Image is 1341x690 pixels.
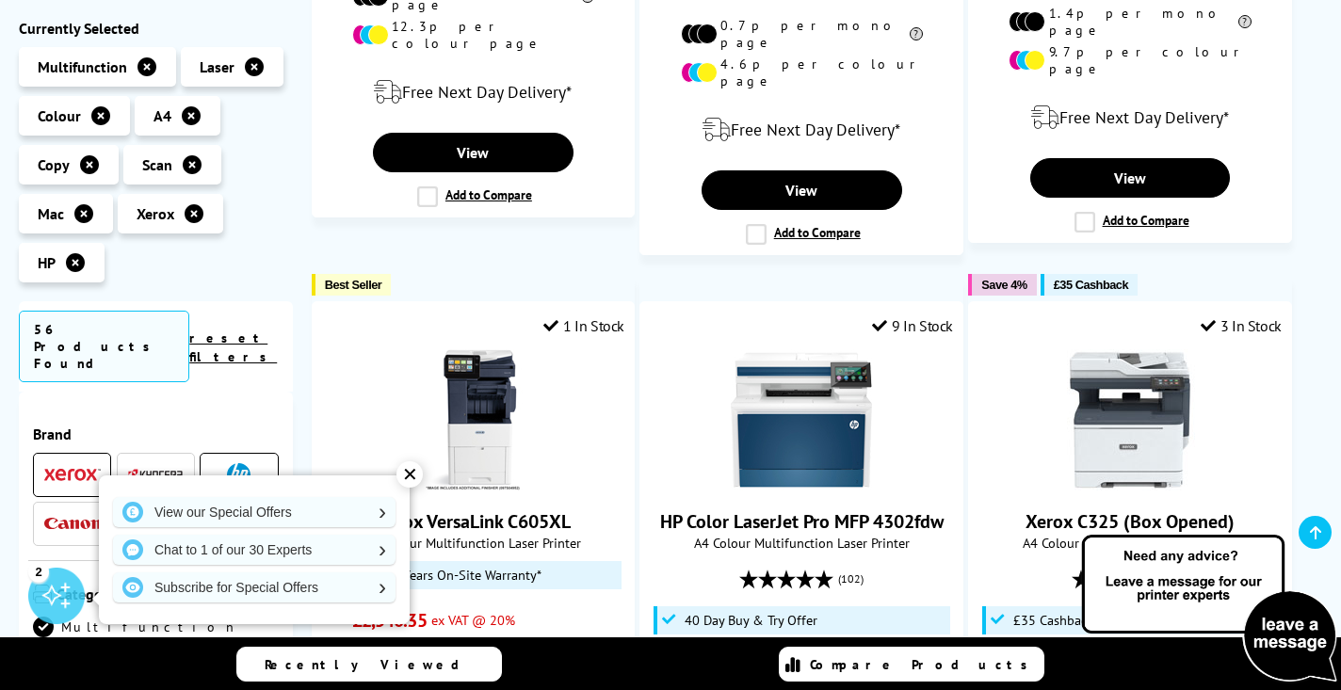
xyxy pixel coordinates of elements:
[322,66,624,119] div: modal_delivery
[153,106,171,125] span: A4
[1026,509,1235,534] a: Xerox C325 (Box Opened)
[681,17,923,51] li: 0.7p per mono page
[1009,43,1251,77] li: 9.7p per colour page
[44,512,101,536] a: Canon
[731,349,872,490] img: HP Color LaserJet Pro MFP 4302fdw
[211,463,267,487] a: HP
[731,475,872,494] a: HP Color LaserJet Pro MFP 4302fdw
[779,647,1044,682] a: Compare Products
[396,461,423,488] div: ✕
[113,572,396,602] a: Subscribe for Special Offers
[981,278,1026,292] span: Save 4%
[38,155,70,174] span: Copy
[38,204,64,223] span: Mac
[1077,532,1341,686] img: Open Live Chat window
[1013,613,1093,628] span: £35 Cashback
[417,186,532,207] label: Add to Compare
[543,316,624,335] div: 1 In Stock
[650,104,952,156] div: modal_delivery
[978,534,1281,552] span: A4 Colour Multifunction Laser Printer
[1009,5,1251,39] li: 1.4p per mono page
[1074,212,1189,233] label: Add to Compare
[978,91,1281,144] div: modal_delivery
[356,568,541,583] span: Up to 5 Years On-Site Warranty*
[265,656,478,673] span: Recently Viewed
[28,561,49,582] div: 2
[1054,278,1128,292] span: £35 Cashback
[1059,349,1201,490] img: Xerox C325 (Box Opened)
[402,349,543,490] img: Xerox VersaLink C605XL
[373,133,574,172] a: View
[685,613,817,628] span: 40 Day Buy & Try Offer
[200,57,234,76] span: Laser
[872,316,953,335] div: 9 In Stock
[33,617,238,637] a: Multifunction
[142,155,172,174] span: Scan
[650,534,952,552] span: A4 Colour Multifunction Laser Printer
[44,469,101,482] img: Xerox
[113,535,396,565] a: Chat to 1 of our 30 Experts
[1030,158,1231,198] a: View
[38,57,127,76] span: Multifunction
[44,463,101,487] a: Xerox
[1041,274,1138,296] button: £35 Cashback
[236,647,502,682] a: Recently Viewed
[352,18,594,52] li: 12.3p per colour page
[38,253,56,272] span: HP
[1059,475,1201,494] a: Xerox C325 (Box Opened)
[838,561,864,597] span: (102)
[312,274,392,296] button: Best Seller
[810,656,1038,673] span: Compare Products
[660,509,944,534] a: HP Color LaserJet Pro MFP 4302fdw
[402,475,543,494] a: Xerox VersaLink C605XL
[19,19,293,38] div: Currently Selected
[325,278,382,292] span: Best Seller
[681,56,923,89] li: 4.6p per colour page
[352,633,427,657] span: £3,048.42
[746,224,861,245] label: Add to Compare
[127,463,184,487] a: Kyocera
[19,311,189,382] span: 56 Products Found
[702,170,902,210] a: View
[431,611,515,629] span: ex VAT @ 20%
[376,509,571,534] a: Xerox VersaLink C605XL
[1201,316,1282,335] div: 3 In Stock
[968,274,1036,296] button: Save 4%
[33,425,279,443] span: Brand
[322,534,624,552] span: A4 Colour Multifunction Laser Printer
[38,106,81,125] span: Colour
[113,497,396,527] a: View our Special Offers
[227,463,250,487] img: HP
[44,518,101,530] img: Canon
[431,635,473,653] span: inc VAT
[137,204,174,223] span: Xerox
[189,329,277,365] a: reset filters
